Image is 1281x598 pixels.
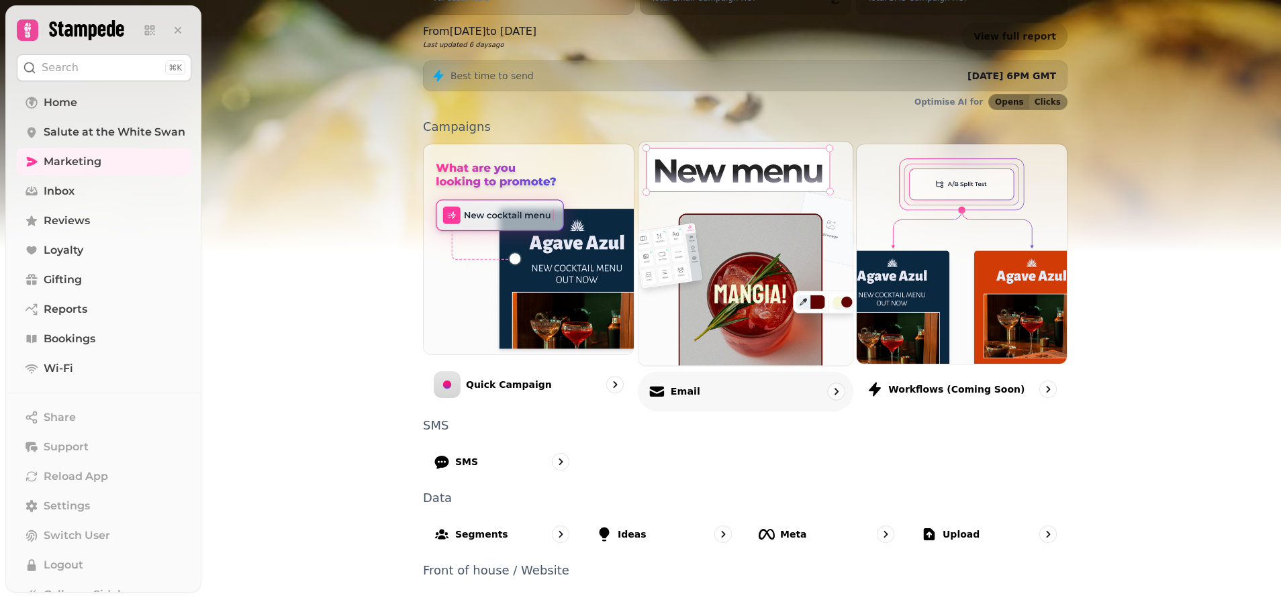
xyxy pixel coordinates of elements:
svg: go to [554,528,567,541]
a: Wi-Fi [17,355,191,382]
span: Support [44,439,89,455]
p: Ideas [618,528,647,541]
a: Settings [17,493,191,519]
span: Wi-Fi [44,360,73,377]
span: Reviews [44,213,90,229]
span: Share [44,409,76,426]
span: Bookings [44,331,95,347]
button: Reload App [17,463,191,490]
a: Meta [748,515,905,554]
img: Email [628,130,863,377]
svg: go to [1041,528,1055,541]
a: Loyalty [17,237,191,264]
a: Salute at the White Swan [17,119,191,146]
button: Share [17,404,191,431]
button: Support [17,434,191,460]
a: Upload [910,515,1067,554]
a: Marketing [17,148,191,175]
a: SMS [423,442,580,481]
img: Quick Campaign [424,144,634,354]
span: Inbox [44,183,75,199]
a: Workflows (coming soon)Workflows (coming soon) [856,144,1067,409]
a: Quick CampaignQuick Campaign [423,144,634,409]
p: Best time to send [450,69,534,83]
a: Reports [17,296,191,323]
a: Bookings [17,326,191,352]
svg: go to [879,528,892,541]
a: Ideas [585,515,743,554]
p: SMS [423,419,1067,432]
button: Logout [17,552,191,579]
p: Campaigns [423,121,1067,133]
p: Quick Campaign [466,378,552,391]
button: Search⌘K [17,54,191,81]
p: Optimise AI for [914,97,983,107]
p: Data [423,492,1067,504]
svg: go to [608,378,622,391]
p: Upload [943,528,980,541]
span: Reload App [44,468,108,485]
p: Segments [455,528,508,541]
a: View full report [962,23,1067,50]
span: Opens [995,98,1024,106]
p: Workflows (coming soon) [888,383,1025,396]
a: Gifting [17,266,191,293]
svg: go to [716,528,730,541]
span: Switch User [44,528,110,544]
a: Segments [423,515,580,554]
span: [DATE] 6PM GMT [967,70,1056,81]
div: ⌘K [165,60,185,75]
p: Last updated 6 days ago [423,40,536,50]
p: Meta [780,528,807,541]
span: Loyalty [44,242,83,258]
img: Workflows (coming soon) [857,144,1067,364]
span: Salute at the White Swan [44,124,185,140]
svg: go to [554,455,567,468]
span: Marketing [44,154,101,170]
p: SMS [455,455,478,468]
span: Home [44,95,77,111]
p: Email [670,385,700,398]
span: Reports [44,301,87,317]
svg: go to [829,385,843,398]
p: From [DATE] to [DATE] [423,23,536,40]
p: Search [42,60,79,76]
a: EmailEmail [638,141,853,411]
button: Clicks [1029,95,1067,109]
span: Gifting [44,272,82,288]
span: Clicks [1035,98,1061,106]
p: Front of house / Website [423,564,1067,577]
span: Logout [44,557,83,573]
a: Inbox [17,178,191,205]
a: Reviews [17,207,191,234]
button: Opens [989,95,1029,109]
a: Home [17,89,191,116]
button: Switch User [17,522,191,549]
svg: go to [1041,383,1055,396]
span: Settings [44,498,90,514]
